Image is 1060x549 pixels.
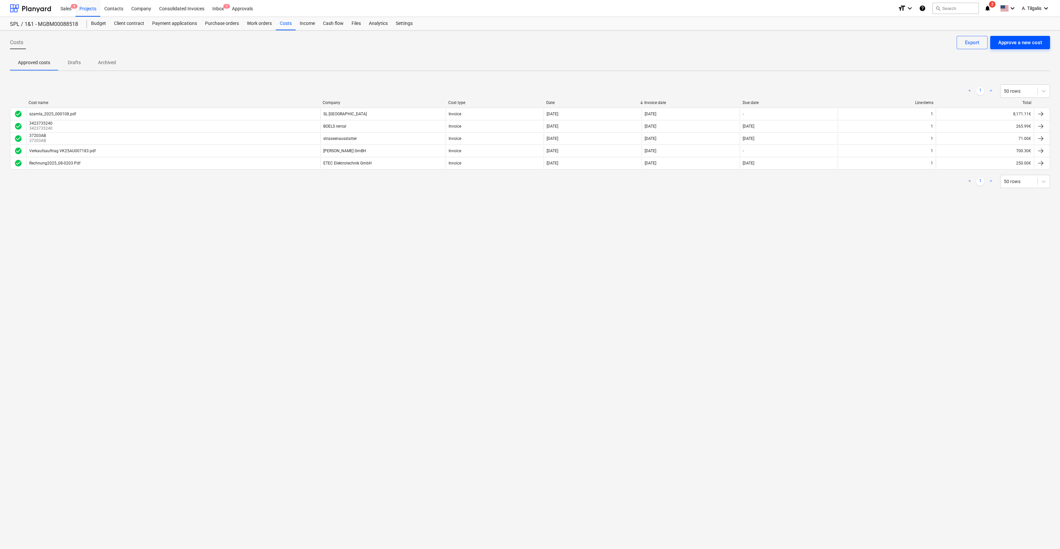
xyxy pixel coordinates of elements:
[14,159,22,167] span: check_circle
[110,17,148,30] a: Client contract
[547,161,558,165] div: [DATE]
[449,112,461,116] div: Invoice
[987,87,995,95] a: Next page
[66,59,82,66] p: Drafts
[936,121,1034,132] div: 265.99€
[29,121,53,126] div: 3423735240
[841,100,933,105] div: Line-items
[966,177,974,185] a: Previous page
[931,124,933,129] div: 1
[936,133,1034,144] div: 71.00€
[645,124,656,129] div: [DATE]
[547,112,558,116] div: [DATE]
[1022,6,1041,11] span: A. Tilgalis
[392,17,417,30] a: Settings
[296,17,319,30] a: Income
[323,161,372,165] div: ETEC Elektrotechnik GmbH
[932,3,979,14] button: Search
[547,136,558,141] div: [DATE]
[976,87,984,95] a: Page 1 is your current page
[998,38,1042,47] div: Approve a new cost
[243,17,276,30] a: Work orders
[1027,517,1060,549] iframe: Chat Widget
[898,4,906,12] i: format_size
[319,17,348,30] a: Cash flow
[201,17,243,30] a: Purchase orders
[645,149,656,153] div: [DATE]
[14,122,22,130] div: Invoice was approved
[931,112,933,116] div: 1
[223,4,230,9] span: 1
[14,110,22,118] div: Invoice was approved
[645,161,656,165] div: [DATE]
[98,59,116,66] p: Archived
[323,112,367,116] div: SL [GEOGRAPHIC_DATA]
[936,158,1034,168] div: 250.00€
[906,4,914,12] i: keyboard_arrow_down
[10,21,79,28] div: SPL / 1&1 - MGBM00088518
[936,146,1034,156] div: 700.30€
[936,109,1034,119] div: 8,171.11€
[323,149,366,153] div: [PERSON_NAME] GmBH
[449,136,461,141] div: Invoice
[743,161,754,165] div: [DATE]
[14,147,22,155] div: Invoice was approved
[449,149,461,153] div: Invoice
[987,177,995,185] a: Next page
[984,4,991,12] i: notifications
[10,39,23,47] span: Costs
[448,100,541,105] div: Cost type
[957,36,988,49] button: Export
[365,17,392,30] a: Analytics
[743,149,744,153] div: -
[14,135,22,143] span: check_circle
[966,87,974,95] a: Previous page
[29,149,96,153] div: Verkaufsauftrag VK25AU007183.pdf
[323,100,443,105] div: Company
[989,1,996,8] span: 2
[323,136,357,141] div: strassenausstatter
[18,59,50,66] p: Approved costs
[1008,4,1016,12] i: keyboard_arrow_down
[976,177,984,185] a: Page 1 is your current page
[743,112,744,116] div: -
[29,138,47,144] p: 37203AB
[990,36,1050,49] button: Approve a new cost
[939,100,1031,105] div: Total
[931,136,933,141] div: 1
[449,161,461,165] div: Invoice
[276,17,296,30] a: Costs
[14,122,22,130] span: check_circle
[29,161,80,165] div: Rechnung2025_08-0203.Pdf
[919,4,926,12] i: Knowledge base
[644,100,737,105] div: Invoice date
[148,17,201,30] a: Payment applications
[546,100,639,105] div: Date
[743,100,835,105] div: Due date
[1042,4,1050,12] i: keyboard_arrow_down
[931,161,933,165] div: 1
[931,149,933,153] div: 1
[323,124,346,129] div: BOELS rental
[29,126,54,131] p: 3423735240
[29,112,76,116] div: szamla_2025_000108.pdf
[547,124,558,129] div: [DATE]
[29,100,317,105] div: Cost name
[935,6,941,11] span: search
[87,17,110,30] a: Budget
[743,136,754,141] div: [DATE]
[348,17,365,30] a: Files
[29,133,46,138] div: 37203AB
